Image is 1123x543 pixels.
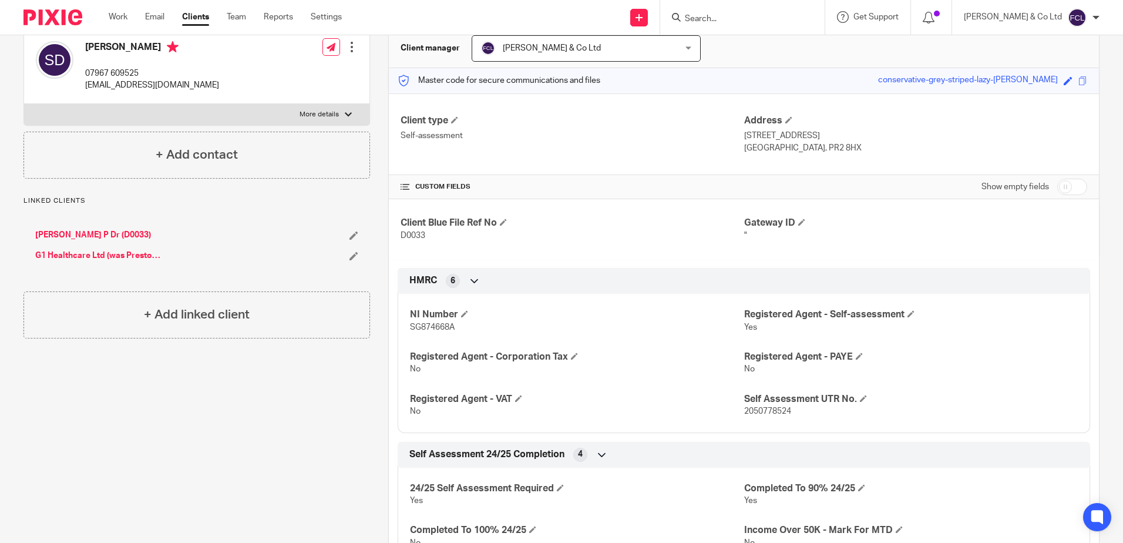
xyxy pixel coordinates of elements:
[35,229,151,241] a: [PERSON_NAME] P Dr (D0033)
[144,306,250,324] h4: + Add linked client
[182,11,209,23] a: Clients
[300,110,339,119] p: More details
[450,275,455,287] span: 6
[853,13,899,21] span: Get Support
[311,11,342,23] a: Settings
[744,142,1087,154] p: [GEOGRAPHIC_DATA], PR2 8HX
[85,68,219,79] p: 07967 609525
[410,351,744,363] h4: Registered Agent - Corporation Tax
[410,407,421,415] span: No
[401,130,744,142] p: Self-assessment
[410,482,744,495] h4: 24/25 Self Assessment Required
[744,232,747,240] span: "
[744,323,757,331] span: Yes
[410,497,423,505] span: Yes
[744,115,1087,127] h4: Address
[744,365,755,373] span: No
[410,524,744,537] h4: Completed To 100% 24/25
[481,41,495,55] img: svg%3E
[981,181,1049,193] label: Show empty fields
[401,42,460,54] h3: Client manager
[744,393,1078,405] h4: Self Assessment UTR No.
[744,217,1087,229] h4: Gateway ID
[264,11,293,23] a: Reports
[23,196,370,206] p: Linked clients
[964,11,1062,23] p: [PERSON_NAME] & Co Ltd
[401,232,425,240] span: D0033
[744,407,791,415] span: 2050778524
[578,448,583,460] span: 4
[401,182,744,192] h4: CUSTOM FIELDS
[744,497,757,505] span: Yes
[156,146,238,164] h4: + Add contact
[36,41,73,79] img: svg%3E
[167,41,179,53] i: Primary
[744,309,1078,321] h4: Registered Agent - Self-assessment
[398,75,600,86] p: Master code for secure communications and files
[409,448,564,461] span: Self Assessment 24/25 Completion
[145,11,164,23] a: Email
[109,11,127,23] a: Work
[35,250,164,262] a: G1 Healthcare Ltd (was Preston Pain Services Ltd) (D0033)
[23,9,82,25] img: Pixie
[503,44,601,52] span: [PERSON_NAME] & Co Ltd
[401,115,744,127] h4: Client type
[1068,8,1087,27] img: svg%3E
[410,309,744,321] h4: NI Number
[744,524,1078,537] h4: Income Over 50K - Mark For MTD
[744,482,1078,495] h4: Completed To 90% 24/25
[85,41,219,56] h4: [PERSON_NAME]
[409,274,437,287] span: HMRC
[85,79,219,91] p: [EMAIL_ADDRESS][DOMAIN_NAME]
[410,323,455,331] span: SG874668A
[744,130,1087,142] p: [STREET_ADDRESS]
[744,351,1078,363] h4: Registered Agent - PAYE
[410,393,744,405] h4: Registered Agent - VAT
[684,14,789,25] input: Search
[878,74,1058,88] div: conservative-grey-striped-lazy-[PERSON_NAME]
[401,217,744,229] h4: Client Blue File Ref No
[227,11,246,23] a: Team
[410,365,421,373] span: No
